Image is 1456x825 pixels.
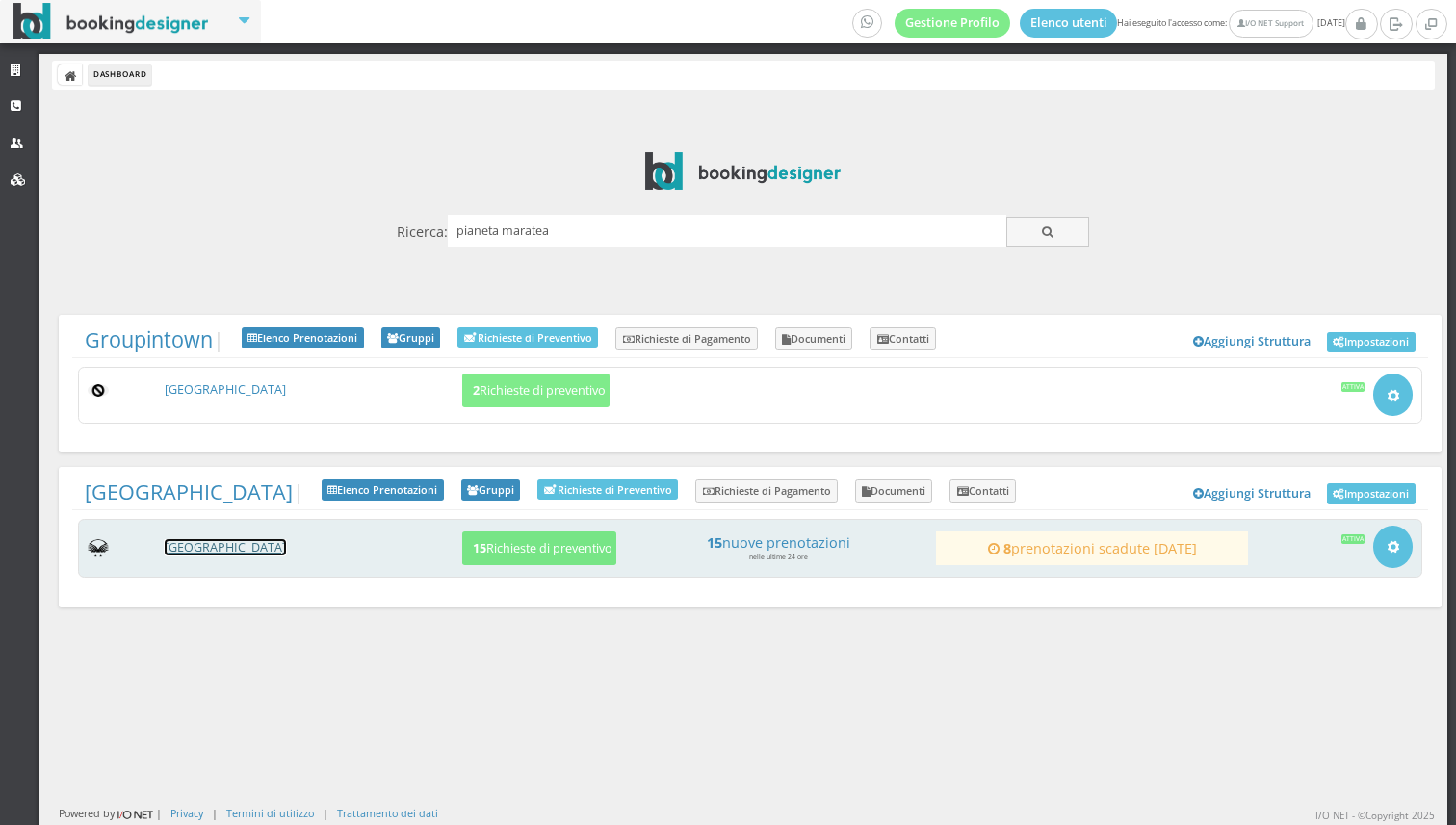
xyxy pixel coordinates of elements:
li: Dashboard [89,64,151,86]
img: 1a57df32564d11eeb13b0a069e529790_max100.png [88,384,110,397]
a: Impostazioni [1327,483,1416,504]
a: Gruppi [461,479,521,501]
a: [GEOGRAPHIC_DATA] [165,539,286,555]
small: nelle ultime 24 ore [749,553,808,561]
img: ionet_small_logo.png [115,807,156,822]
a: Elenco Prenotazioni [322,479,444,501]
a: Contatti [870,327,936,350]
span: | [85,327,224,352]
strong: 8 [1003,539,1011,557]
a: Termini di utilizzo [226,806,314,820]
a: 15nuove prenotazioni [631,534,925,551]
div: | [212,806,218,820]
strong: 15 [707,533,722,552]
div: Attiva [1341,382,1365,392]
button: 2Richieste di preventivo [462,374,610,407]
div: Attiva [1341,534,1365,544]
h5: Richieste di preventivo [467,383,606,398]
a: Gruppi [381,327,441,348]
a: Elenco Prenotazioni [242,327,364,348]
img: BookingDesigner.com [13,3,209,40]
input: organizzazioni e strutture [448,215,1006,246]
a: Trattamento dei dati [337,806,438,820]
b: 15 [473,540,486,556]
a: Aggiungi Struttura [1183,327,1322,356]
button: 15Richieste di preventivo [462,531,616,565]
a: [GEOGRAPHIC_DATA] [85,477,293,505]
a: Gestione Profilo [895,9,1010,38]
a: Richieste di Pagamento [615,327,758,350]
a: Richieste di Preventivo [537,479,678,500]
a: Documenti [775,327,853,350]
a: Privacy [170,806,203,820]
h4: nuove prenotazioni [631,534,925,551]
span: | [85,479,304,504]
img: a9728ef0ae6111ee881f0ae4af3c7229_max100.png [88,539,110,557]
a: 8prenotazioni scadute [DATE] [945,540,1239,556]
a: Richieste di Preventivo [457,327,598,348]
h4: prenotazioni scadute [DATE] [945,540,1239,556]
a: Aggiungi Struttura [1183,479,1322,508]
b: 2 [473,382,480,399]
img: BookingDesigner.com [645,152,841,190]
a: Impostazioni [1327,332,1416,353]
h4: Ricerca: [397,223,448,240]
a: Elenco utenti [1020,9,1118,38]
a: [GEOGRAPHIC_DATA] [165,381,286,398]
a: I/O NET Support [1229,10,1313,38]
div: Powered by | [59,806,162,822]
a: Contatti [949,479,1016,503]
a: Documenti [855,479,933,503]
a: Richieste di Pagamento [695,479,838,503]
h5: Richieste di preventivo [467,541,612,555]
div: | [323,806,328,820]
a: Groupintown [85,325,213,353]
span: Hai eseguito l'accesso come: [DATE] [852,9,1345,38]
